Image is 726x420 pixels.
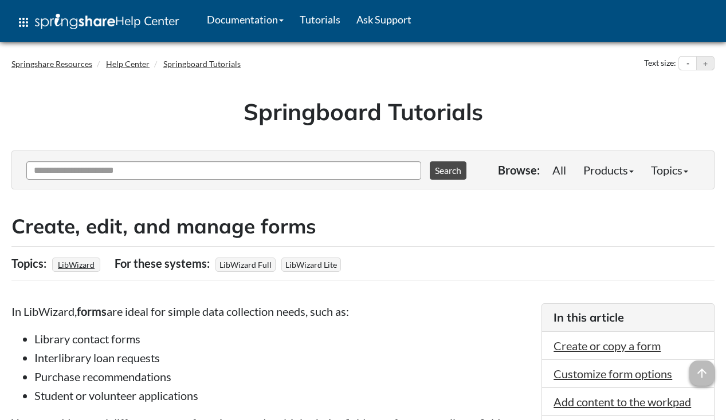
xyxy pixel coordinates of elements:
[11,59,92,69] a: Springshare Resources
[34,350,530,366] li: Interlibrary loan requests
[292,5,348,34] a: Tutorials
[642,159,697,181] a: Topics
[544,159,575,181] a: All
[689,360,715,386] span: arrow_upward
[34,387,530,403] li: Student or volunteer applications
[11,212,715,240] h2: Create, edit, and manage forms
[11,303,530,319] p: In LibWizard, are ideal for simple data collection needs, such as:
[199,5,292,34] a: Documentation
[35,14,115,29] img: Springshare
[77,304,107,318] strong: forms
[554,395,691,409] a: Add content to the workpad
[56,256,96,273] a: LibWizard
[554,339,661,352] a: Create or copy a form
[554,367,672,381] a: Customize form options
[20,96,706,128] h1: Springboard Tutorials
[697,57,714,70] button: Increase text size
[348,5,419,34] a: Ask Support
[11,252,49,274] div: Topics:
[115,13,179,28] span: Help Center
[9,5,187,39] a: apps Help Center
[689,362,715,375] a: arrow_upward
[554,310,703,326] h3: In this article
[115,252,213,274] div: For these systems:
[679,57,696,70] button: Decrease text size
[163,59,241,69] a: Springboard Tutorials
[498,162,540,178] p: Browse:
[642,56,678,71] div: Text size:
[34,331,530,347] li: Library contact forms
[575,159,642,181] a: Products
[281,257,341,272] span: LibWizard Lite
[34,369,530,385] li: Purchase recommendations
[106,59,150,69] a: Help Center
[430,161,466,180] button: Search
[17,15,30,29] span: apps
[215,257,276,272] span: LibWizard Full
